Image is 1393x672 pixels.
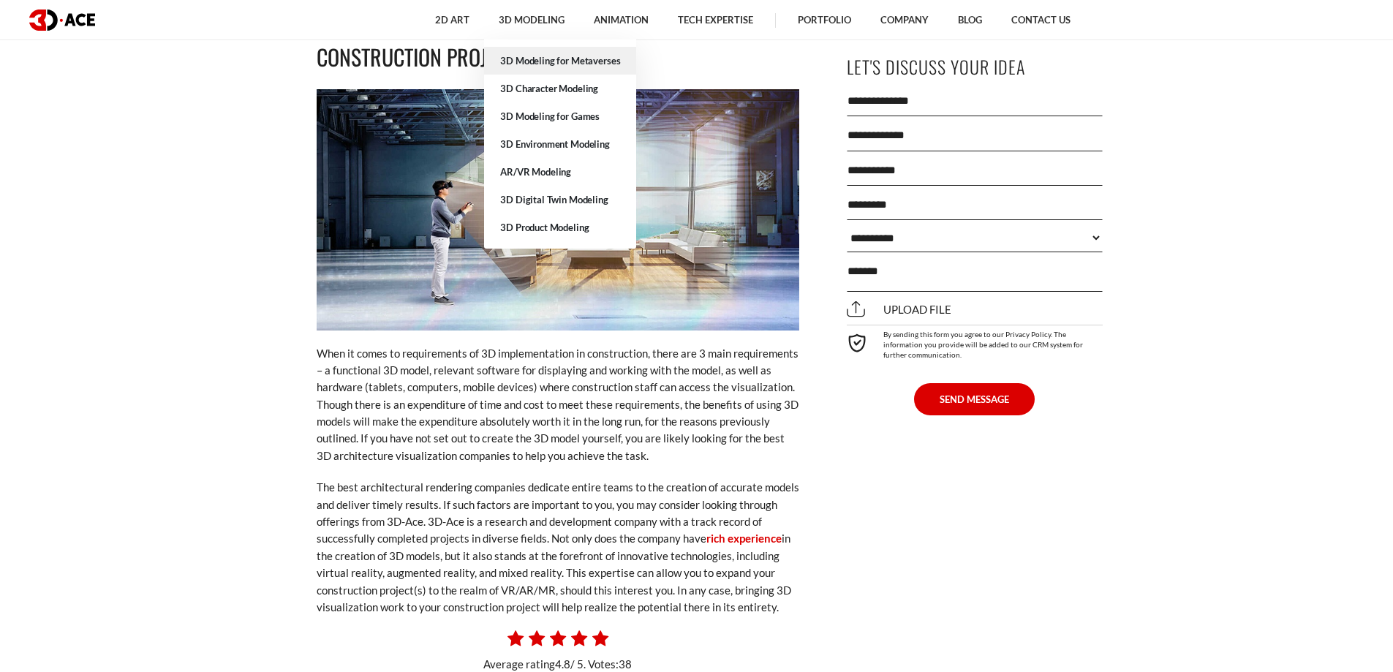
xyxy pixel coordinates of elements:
span: 4.8 [555,657,570,671]
a: 3D Product Modeling [484,214,636,241]
a: 3D Modeling for Games [484,102,636,130]
img: logo dark [29,10,95,31]
a: 3D Digital Twin Modeling [484,186,636,214]
a: 3D Modeling for Metaverses [484,47,636,75]
span: 38 [619,657,632,671]
img: Implementing 3D visualization [317,89,799,331]
p: The best architectural rendering companies dedicate entire teams to the creation of accurate mode... [317,479,799,616]
a: rich experience [706,532,782,545]
p: When it comes to requirements of 3D implementation in construction, there are 3 main requirements... [317,345,799,465]
span: Upload file [847,303,951,316]
a: AR/VR Modeling [484,158,636,186]
a: 3D Character Modeling [484,75,636,102]
a: 3D Environment Modeling [484,130,636,158]
div: By sending this form you agree to our Privacy Policy. The information you provide will be added t... [847,325,1103,360]
p: Let's Discuss Your Idea [847,50,1103,83]
button: SEND MESSAGE [914,383,1035,415]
